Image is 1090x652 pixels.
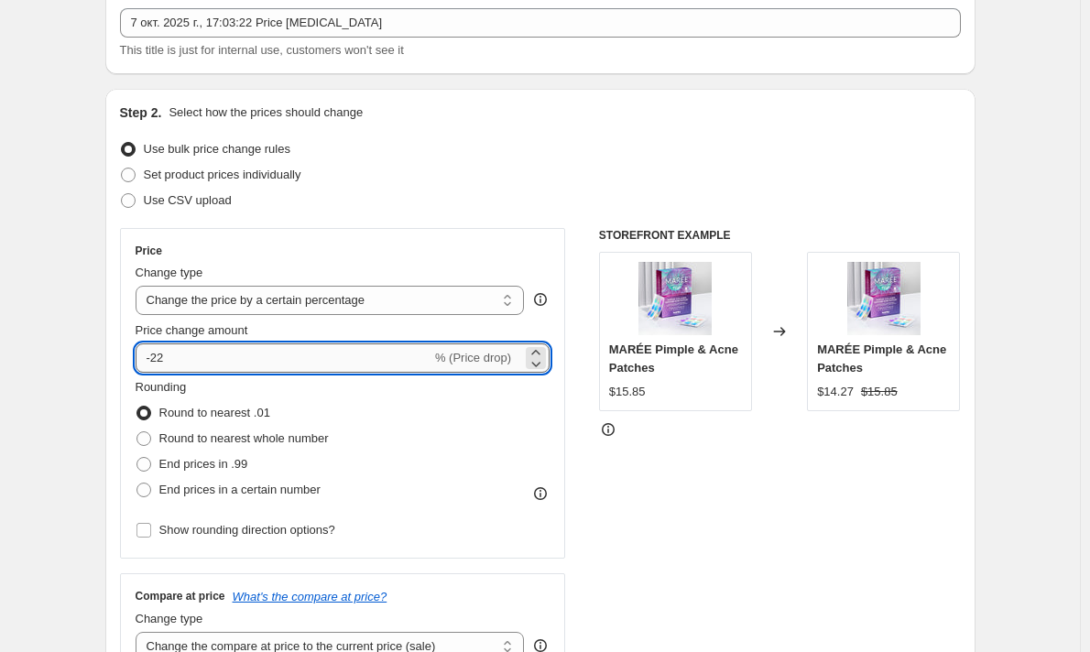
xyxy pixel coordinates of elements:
[609,342,738,375] span: MARÉE Pimple & Acne Patches
[609,383,646,401] div: $15.85
[144,193,232,207] span: Use CSV upload
[136,266,203,279] span: Change type
[861,383,898,401] strike: $15.85
[435,351,511,364] span: % (Price drop)
[136,343,431,373] input: -15
[817,383,854,401] div: $14.27
[159,457,248,471] span: End prices in .99
[847,262,921,335] img: Acne_Patches_Main_Image_94c56a22-e213-4130-8a91-af5d3eceddbc_80x.webp
[159,431,329,445] span: Round to nearest whole number
[233,590,387,603] button: What's the compare at price?
[120,103,162,122] h2: Step 2.
[120,8,961,38] input: 30% off holiday sale
[531,290,550,309] div: help
[120,43,404,57] span: This title is just for internal use, customers won't see it
[159,406,270,419] span: Round to nearest .01
[136,244,162,258] h3: Price
[144,168,301,181] span: Set product prices individually
[159,523,335,537] span: Show rounding direction options?
[599,228,961,243] h6: STOREFRONT EXAMPLE
[136,323,248,337] span: Price change amount
[136,612,203,625] span: Change type
[817,342,946,375] span: MARÉE Pimple & Acne Patches
[136,380,187,394] span: Rounding
[144,142,290,156] span: Use bulk price change rules
[638,262,712,335] img: Acne_Patches_Main_Image_94c56a22-e213-4130-8a91-af5d3eceddbc_80x.webp
[169,103,363,122] p: Select how the prices should change
[136,589,225,603] h3: Compare at price
[159,483,321,496] span: End prices in a certain number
